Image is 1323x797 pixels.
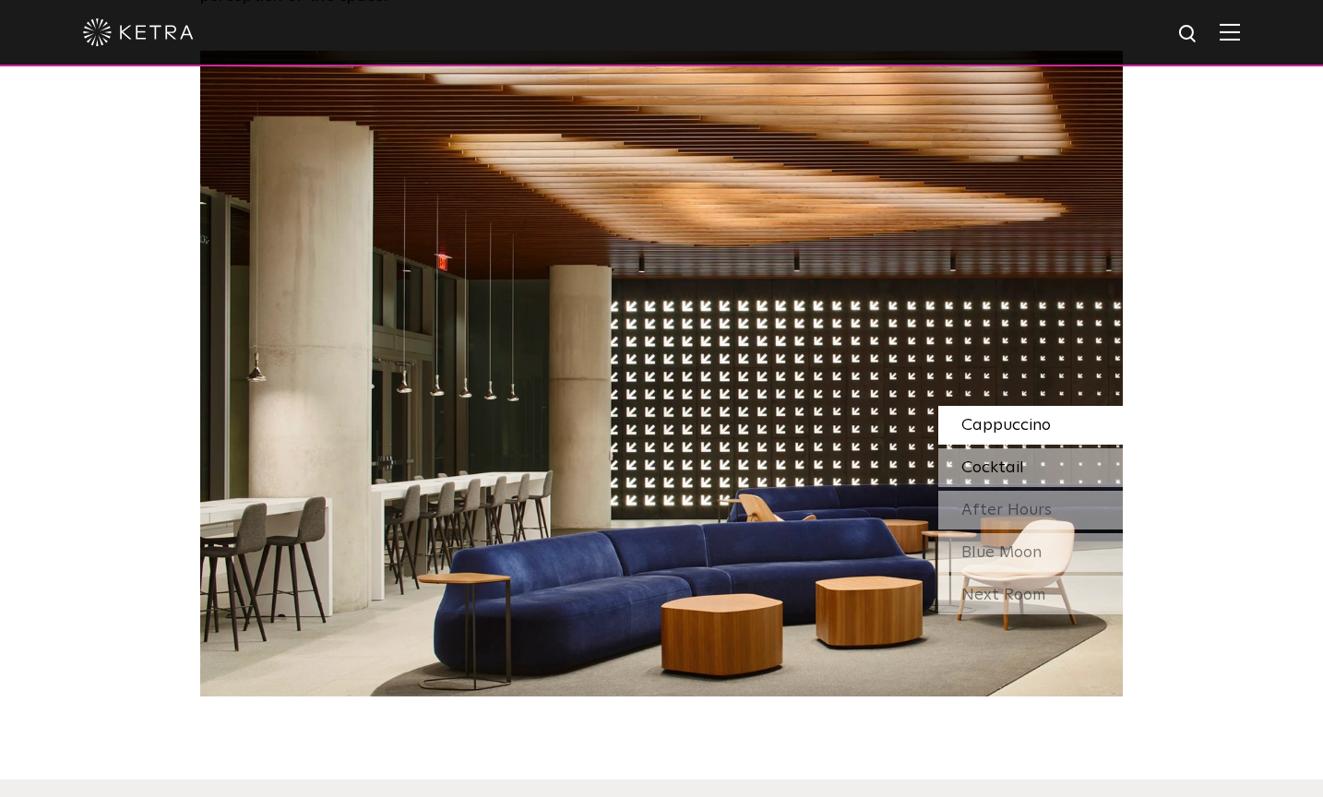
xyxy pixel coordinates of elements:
[961,417,1051,434] span: Cappuccino
[961,459,1024,476] span: Cocktail
[961,502,1052,518] span: After Hours
[1220,23,1240,41] img: Hamburger%20Nav.svg
[1177,23,1200,46] img: search icon
[200,51,1123,696] img: SS_SXSW_Desktop_Cool
[961,544,1042,561] span: Blue Moon
[938,576,1123,614] div: Next Room
[83,18,194,46] img: ketra-logo-2019-white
